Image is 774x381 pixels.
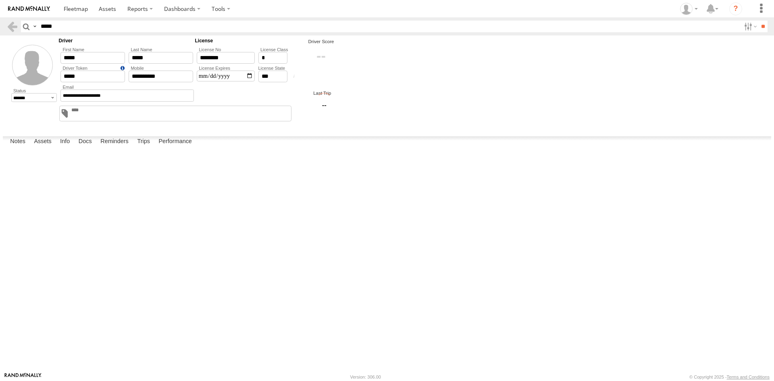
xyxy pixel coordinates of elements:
div: Average score based on the driver's last 7 days trips / Max score during the same period. [291,74,303,80]
h5: License [195,38,290,44]
label: Docs [75,136,96,148]
label: Reminders [96,136,133,148]
a: Visit our Website [4,373,42,381]
label: Search Query [31,21,38,32]
label: Performance [154,136,196,148]
h5: Driver [59,38,195,44]
label: Info [56,136,74,148]
div: Version: 306.00 [350,375,381,379]
img: rand-logo.svg [8,6,50,12]
div: © Copyright 2025 - [689,375,770,379]
a: Terms and Conditions [727,375,770,379]
a: Back to previous Page [6,21,18,32]
label: Notes [6,136,29,148]
label: Assets [30,136,55,148]
span: -- [297,100,351,110]
label: Search Filter Options [741,21,758,32]
i: ? [729,2,742,15]
label: Trips [133,136,154,148]
label: Driver ID is a unique identifier of your choosing, e.g. Employee No., Licence Number [60,66,125,71]
div: Tye Clark [677,3,701,15]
